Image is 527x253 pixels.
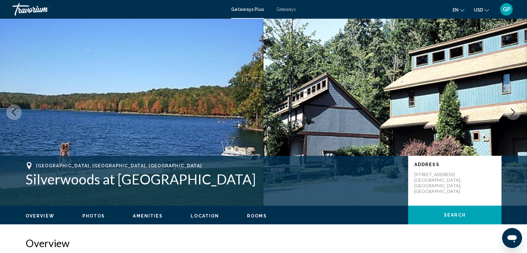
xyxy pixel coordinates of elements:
[408,206,501,224] button: Search
[453,7,459,12] span: en
[26,213,54,219] button: Overview
[505,104,521,120] button: Next image
[12,3,225,16] a: Travorium
[453,5,464,14] button: Change language
[6,104,22,120] button: Previous image
[474,5,489,14] button: Change currency
[503,6,511,12] span: GP
[474,7,483,12] span: USD
[133,213,163,219] button: Amenities
[502,228,522,248] iframe: Button to launch messaging window
[82,213,105,219] button: Photos
[414,162,495,167] p: Address
[444,213,466,218] span: Search
[36,163,202,168] span: [GEOGRAPHIC_DATA], [GEOGRAPHIC_DATA], [GEOGRAPHIC_DATA]
[26,171,402,187] h1: Silverwoods at [GEOGRAPHIC_DATA]
[498,3,515,16] button: User Menu
[247,213,267,219] button: Rooms
[26,237,501,249] h2: Overview
[414,172,464,194] p: [STREET_ADDRESS] [GEOGRAPHIC_DATA], [GEOGRAPHIC_DATA], [GEOGRAPHIC_DATA]
[191,213,219,219] button: Location
[231,7,264,12] a: Getaways Plus
[276,7,296,12] a: Getaways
